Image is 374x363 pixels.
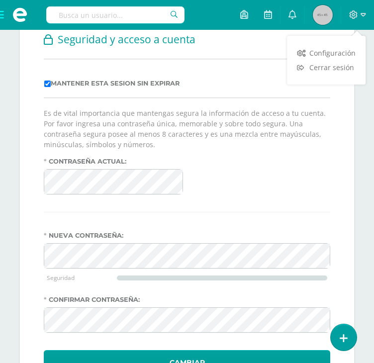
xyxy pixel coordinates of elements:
[46,6,185,23] input: Busca un usuario...
[47,273,117,281] div: Seguridad
[309,48,356,58] span: Configuración
[44,108,330,150] p: Es de vital importancia que mantengas segura la información de acceso a tu cuenta. Por favor ingr...
[44,232,330,239] label: Nueva contraseña:
[287,60,366,75] a: Cerrar sesión
[44,296,330,303] label: Confirmar contraseña:
[309,63,354,72] span: Cerrar sesión
[44,80,180,87] label: Mantener esta sesion sin expirar
[44,81,51,87] input: Mantener esta sesion sin expirar
[44,158,183,165] label: Contraseña actual:
[58,32,195,46] span: Seguridad y acceso a cuenta
[313,5,333,25] img: 45x45
[287,46,366,60] a: Configuración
